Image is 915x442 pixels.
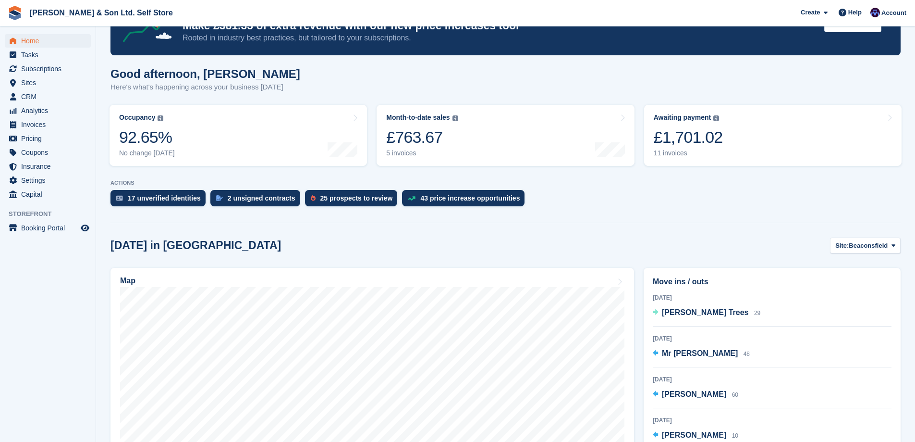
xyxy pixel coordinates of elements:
[662,390,726,398] span: [PERSON_NAME]
[377,105,634,166] a: Month-to-date sales £763.67 5 invoices
[402,190,529,211] a: 43 price increase opportunities
[116,195,123,201] img: verify_identity-adf6edd0f0f0b5bbfe63781bf79b02c33cf7c696d77639b501bdc392416b5a36.svg
[5,146,91,159] a: menu
[662,308,749,316] span: [PERSON_NAME] Trees
[662,349,738,357] span: Mr [PERSON_NAME]
[653,293,891,302] div: [DATE]
[653,276,891,288] h2: Move ins / outs
[119,149,175,157] div: No change [DATE]
[320,194,393,202] div: 25 prospects to review
[21,146,79,159] span: Coupons
[408,196,415,201] img: price_increase_opportunities-93ffe204e8149a01c8c9dc8f82e8f89637d9d84a8eef4429ea346261dce0b2c0.svg
[21,90,79,103] span: CRM
[21,104,79,117] span: Analytics
[216,195,223,201] img: contract_signature_icon-13c848040528278c33f63329250d36e43548de30e8caae1d1a13099fd9432cc5.svg
[5,62,91,76] a: menu
[128,194,201,202] div: 17 unverified identities
[420,194,520,202] div: 43 price increase opportunities
[386,114,450,122] div: Month-to-date sales
[5,118,91,131] a: menu
[654,114,711,122] div: Awaiting payment
[870,8,880,17] img: Josey Kitching
[5,104,91,117] a: menu
[5,188,91,201] a: menu
[654,127,723,147] div: £1,701.02
[119,127,175,147] div: 92.65%
[653,307,760,319] a: [PERSON_NAME] Trees 29
[5,90,91,103] a: menu
[183,33,817,43] p: Rooted in industry best practices, but tailored to your subscriptions.
[653,429,738,442] a: [PERSON_NAME] 10
[5,48,91,62] a: menu
[119,114,155,122] div: Occupancy
[21,34,79,48] span: Home
[881,8,906,18] span: Account
[654,149,723,157] div: 11 invoices
[754,310,760,316] span: 29
[662,431,726,439] span: [PERSON_NAME]
[21,132,79,145] span: Pricing
[653,389,738,401] a: [PERSON_NAME] 60
[5,76,91,89] a: menu
[21,48,79,62] span: Tasks
[158,115,163,121] img: icon-info-grey-7440780725fd019a000dd9b08b2336e03edf1995a4989e88bcd33f0948082b44.svg
[21,174,79,187] span: Settings
[305,190,403,211] a: 25 prospects to review
[653,416,891,425] div: [DATE]
[644,105,902,166] a: Awaiting payment £1,701.02 11 invoices
[835,241,849,251] span: Site:
[228,194,295,202] div: 2 unsigned contracts
[210,190,305,211] a: 2 unsigned contracts
[5,174,91,187] a: menu
[849,241,888,251] span: Beaconsfield
[848,8,862,17] span: Help
[653,334,891,343] div: [DATE]
[110,67,300,80] h1: Good afternoon, [PERSON_NAME]
[21,62,79,76] span: Subscriptions
[8,6,22,20] img: stora-icon-8386f47178a22dfd0bd8f6a31ec36ba5ce8667c1dd55bd0f319d3a0aa187defe.svg
[21,221,79,235] span: Booking Portal
[5,160,91,173] a: menu
[830,238,901,253] button: Site: Beaconsfield
[713,115,719,121] img: icon-info-grey-7440780725fd019a000dd9b08b2336e03edf1995a4989e88bcd33f0948082b44.svg
[386,127,458,147] div: £763.67
[110,180,901,186] p: ACTIONS
[5,221,91,235] a: menu
[21,160,79,173] span: Insurance
[732,432,738,439] span: 10
[5,34,91,48] a: menu
[9,209,96,219] span: Storefront
[120,277,135,285] h2: Map
[26,5,177,21] a: [PERSON_NAME] & Son Ltd. Self Store
[110,105,367,166] a: Occupancy 92.65% No change [DATE]
[653,375,891,384] div: [DATE]
[732,391,738,398] span: 60
[744,351,750,357] span: 48
[21,118,79,131] span: Invoices
[110,190,210,211] a: 17 unverified identities
[386,149,458,157] div: 5 invoices
[653,348,750,360] a: Mr [PERSON_NAME] 48
[452,115,458,121] img: icon-info-grey-7440780725fd019a000dd9b08b2336e03edf1995a4989e88bcd33f0948082b44.svg
[110,82,300,93] p: Here's what's happening across your business [DATE]
[21,76,79,89] span: Sites
[801,8,820,17] span: Create
[21,188,79,201] span: Capital
[110,239,281,252] h2: [DATE] in [GEOGRAPHIC_DATA]
[5,132,91,145] a: menu
[311,195,316,201] img: prospect-51fa495bee0391a8d652442698ab0144808aea92771e9ea1ae160a38d050c398.svg
[79,222,91,234] a: Preview store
